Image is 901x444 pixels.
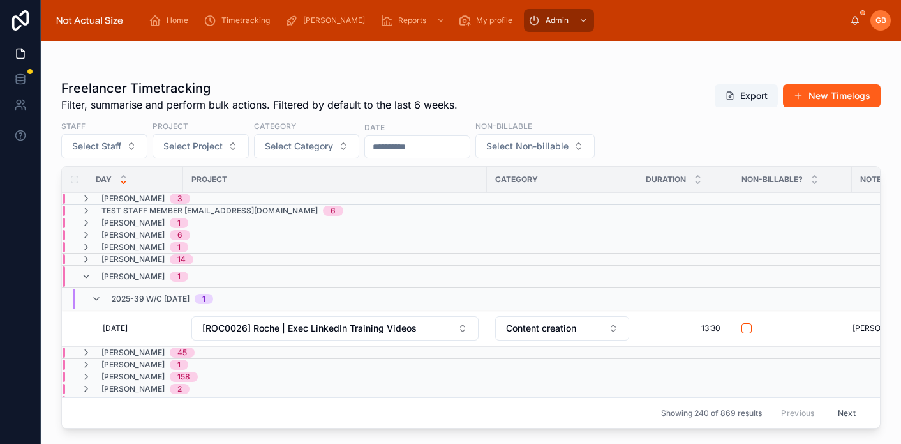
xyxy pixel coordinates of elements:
span: [PERSON_NAME] [303,15,365,26]
span: Category [495,174,538,185]
span: GB [875,15,886,26]
button: Select Button [153,134,249,158]
span: Notes [860,174,886,185]
label: Project [153,120,188,132]
button: Select Button [254,134,359,158]
div: 1 [177,218,181,228]
div: 1 [177,242,181,252]
button: Select Button [475,134,595,158]
div: 1 [177,272,181,282]
div: 14 [177,254,186,264]
span: [PERSON_NAME] [101,360,165,370]
button: Next [829,403,865,423]
span: Admin [546,15,569,26]
label: Date [364,121,385,133]
div: 1 [177,360,181,370]
span: Day [96,174,112,185]
span: [PERSON_NAME] [101,254,165,264]
span: [PERSON_NAME] [101,372,165,382]
div: 1 [202,294,205,304]
label: Category [254,120,296,132]
a: My profile [454,9,521,32]
span: Content creation [506,322,576,335]
div: scrollable content [138,6,850,34]
span: Select Staff [72,140,121,153]
button: Export [715,84,778,107]
label: Non-billable [475,120,532,132]
div: 3 [177,194,182,204]
button: Select Button [495,316,629,341]
label: Staff [61,120,86,132]
a: Admin [524,9,594,32]
a: [PERSON_NAME] [281,9,374,32]
span: Project [191,174,227,185]
span: [PERSON_NAME] [101,384,165,394]
span: 2025-39 w/c [DATE] [112,294,190,304]
span: [PERSON_NAME] [101,272,165,282]
span: Timetracking [221,15,270,26]
span: Select Non-billable [486,140,569,153]
span: [PERSON_NAME] [101,194,165,204]
span: Select Category [265,140,333,153]
span: [PERSON_NAME] [101,230,165,240]
button: Select Button [191,316,479,341]
a: Home [145,9,197,32]
span: Reports [398,15,426,26]
span: Filter, summarise and perform bulk actions. Filtered by default to the last 6 weeks. [61,97,458,112]
span: 13:30 [701,323,720,333]
span: Showing 240 of 869 results [661,408,762,418]
h1: Freelancer Timetracking [61,79,458,97]
span: [PERSON_NAME] [101,348,165,358]
img: App logo [51,10,128,31]
span: Non-billable? [741,174,803,185]
span: [PERSON_NAME] [101,242,165,252]
button: Select Button [61,134,147,158]
span: Duration [646,174,686,185]
span: [DATE] [103,323,128,333]
span: Home [167,15,188,26]
div: 2 [177,384,182,394]
a: Timetracking [200,9,279,32]
span: My profile [476,15,512,26]
div: 45 [177,348,187,358]
a: Reports [376,9,452,32]
span: [PERSON_NAME] [101,218,165,228]
button: New Timelogs [783,84,881,107]
div: 6 [177,230,182,240]
div: 158 [177,372,190,382]
span: Test staff member [EMAIL_ADDRESS][DOMAIN_NAME] [101,206,318,216]
span: Select Project [163,140,223,153]
div: 6 [331,206,336,216]
span: [ROC0026] Roche | Exec LinkedIn Training Videos [202,322,417,335]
